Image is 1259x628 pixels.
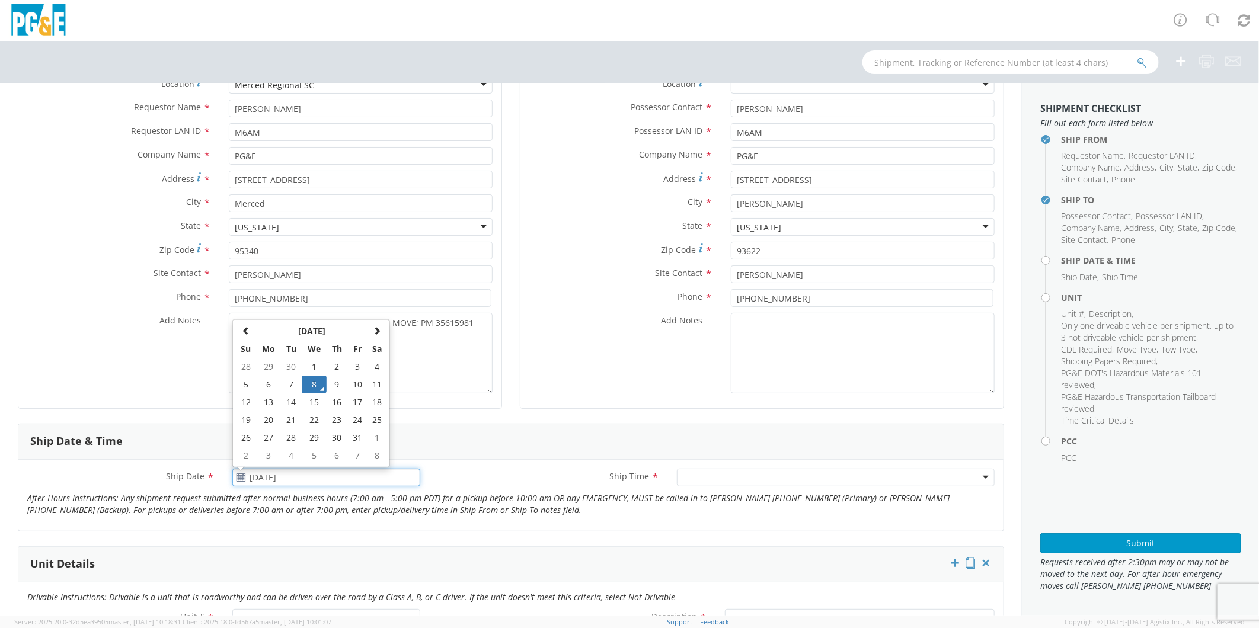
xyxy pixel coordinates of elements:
[30,558,95,570] h3: Unit Details
[640,149,703,160] span: Company Name
[1202,222,1235,233] span: Zip Code
[1061,174,1108,185] li: ,
[1159,222,1173,233] span: City
[347,376,368,393] td: 10
[154,267,201,278] span: Site Contact
[1117,344,1156,355] span: Move Type
[281,393,302,411] td: 14
[256,322,367,340] th: Select Month
[27,492,950,515] i: After Hours Instructions: Any shipment request submitted after normal business hours (7:00 am - 5...
[663,78,696,89] span: Location
[159,315,201,326] span: Add Notes
[131,125,201,136] span: Requestor LAN ID
[235,358,256,376] td: 28
[327,358,347,376] td: 2
[302,340,327,358] th: We
[166,470,204,482] span: Ship Date
[368,340,388,358] th: Sa
[180,611,204,622] span: Unit #
[302,447,327,464] td: 5
[1089,308,1133,320] li: ,
[651,611,697,622] span: Description
[368,429,388,447] td: 1
[662,315,703,326] span: Add Notes
[9,4,68,39] img: pge-logo-06675f144f4cfa6a6814.png
[1061,271,1097,283] span: Ship Date
[183,617,331,626] span: Client: 2025.18.0-fd567a5
[667,617,692,626] a: Support
[1178,222,1199,234] li: ,
[1061,222,1121,234] li: ,
[1061,344,1112,355] span: CDL Required
[1040,556,1241,592] span: Requests received after 2:30pm may or may not be moved to the next day. For after hour emergency ...
[138,149,201,160] span: Company Name
[347,429,368,447] td: 31
[1061,210,1133,222] li: ,
[256,411,281,429] td: 20
[302,429,327,447] td: 29
[1061,271,1099,283] li: ,
[235,411,256,429] td: 19
[281,340,302,358] th: Tu
[635,125,703,136] span: Possessor LAN ID
[347,358,368,376] td: 3
[656,267,703,278] span: Site Contact
[373,326,381,335] span: Next Month
[181,220,201,231] span: State
[1178,222,1197,233] span: State
[1129,150,1195,161] span: Requestor LAN ID
[1159,222,1175,234] li: ,
[108,617,181,626] span: master, [DATE] 10:18:31
[678,291,703,302] span: Phone
[327,393,347,411] td: 16
[302,376,327,393] td: 8
[327,429,347,447] td: 30
[1111,234,1135,245] span: Phone
[862,50,1159,74] input: Shipment, Tracking or Reference Number (at least 4 chars)
[186,196,201,207] span: City
[1124,222,1156,234] li: ,
[235,340,256,358] th: Su
[1061,367,1202,390] span: PG&E DOT's Hazardous Materials 101 reviewed
[1061,293,1241,302] h4: Unit
[1061,391,1238,415] li: ,
[161,78,194,89] span: Location
[1136,210,1204,222] li: ,
[1124,222,1155,233] span: Address
[162,173,194,184] span: Address
[1124,162,1156,174] li: ,
[302,411,327,429] td: 22
[1061,162,1121,174] li: ,
[176,291,201,302] span: Phone
[347,411,368,429] td: 24
[1040,533,1241,553] button: Submit
[1061,355,1156,367] span: Shipping Papers Required
[1061,391,1216,414] span: PG&E Hazardous Transportation Tailboard reviewed
[1061,174,1107,185] span: Site Contact
[1061,320,1234,343] span: Only one driveable vehicle per shipment, up to 3 not driveable vehicle per shipment
[368,411,388,429] td: 25
[1061,234,1107,245] span: Site Contact
[1159,162,1173,173] span: City
[235,393,256,411] td: 12
[256,393,281,411] td: 13
[1061,320,1238,344] li: ,
[1178,162,1197,173] span: State
[347,340,368,358] th: Fr
[281,358,302,376] td: 30
[1161,344,1196,355] span: Tow Type
[662,244,696,255] span: Zip Code
[368,447,388,464] td: 8
[368,393,388,411] td: 18
[1202,162,1237,174] li: ,
[1061,308,1084,319] span: Unit #
[1061,437,1241,446] h4: PCC
[1202,162,1235,173] span: Zip Code
[1061,452,1076,463] span: PCC
[368,376,388,393] td: 11
[242,326,250,335] span: Previous Month
[1061,150,1124,161] span: Requestor Name
[737,222,782,233] div: [US_STATE]
[327,340,347,358] th: Th
[368,358,388,376] td: 4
